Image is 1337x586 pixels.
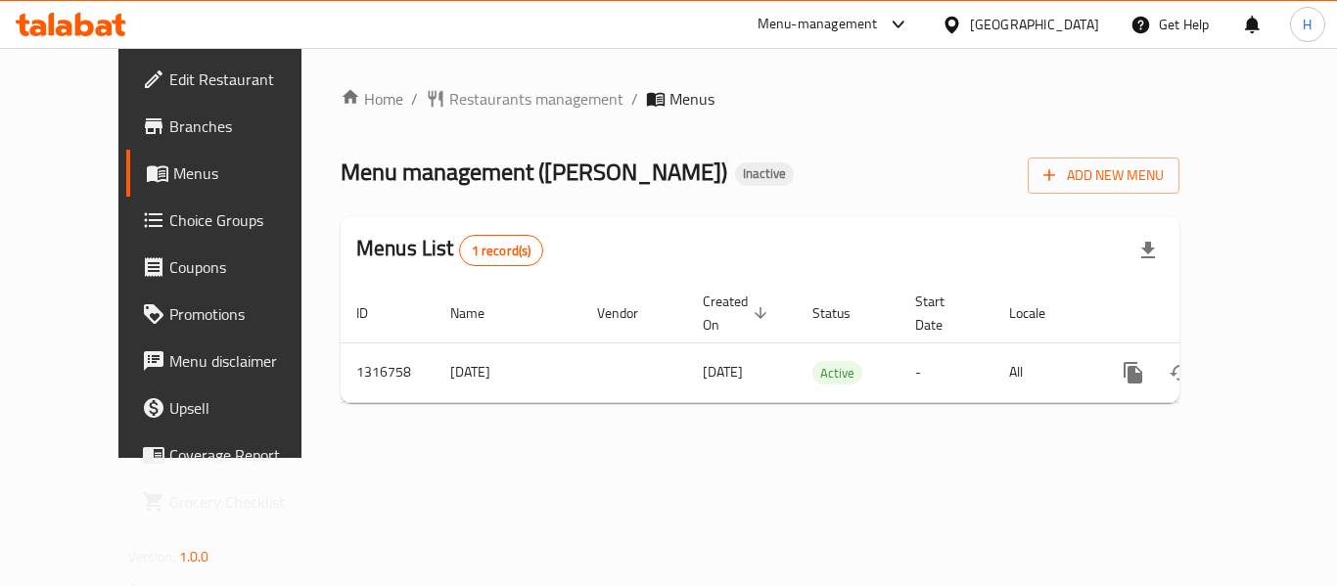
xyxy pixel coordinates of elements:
[341,150,727,194] span: Menu management ( [PERSON_NAME] )
[459,235,544,266] div: Total records count
[169,68,326,91] span: Edit Restaurant
[669,87,715,111] span: Menus
[1125,227,1172,274] div: Export file
[169,255,326,279] span: Coupons
[341,87,1179,111] nav: breadcrumb
[1094,284,1314,343] th: Actions
[126,244,342,291] a: Coupons
[631,87,638,111] li: /
[915,290,970,337] span: Start Date
[126,431,342,478] a: Coverage Report
[735,162,794,186] div: Inactive
[169,396,326,420] span: Upsell
[126,384,342,431] a: Upsell
[970,14,1099,35] div: [GEOGRAPHIC_DATA]
[899,342,993,402] td: -
[1043,163,1164,188] span: Add New Menu
[758,13,878,36] div: Menu-management
[435,342,581,402] td: [DATE]
[169,443,326,467] span: Coverage Report
[1303,14,1312,35] span: H
[169,302,326,326] span: Promotions
[812,362,862,384] span: Active
[126,478,342,525] a: Grocery Checklist
[426,87,623,111] a: Restaurants management
[341,87,403,111] a: Home
[356,234,543,266] h2: Menus List
[1110,349,1157,396] button: more
[169,349,326,373] span: Menu disclaimer
[169,490,326,514] span: Grocery Checklist
[128,544,176,569] span: Version:
[1157,349,1204,396] button: Change Status
[812,361,862,384] div: Active
[1028,158,1179,194] button: Add New Menu
[126,150,342,197] a: Menus
[341,284,1314,403] table: enhanced table
[173,161,326,185] span: Menus
[449,87,623,111] span: Restaurants management
[597,301,664,325] span: Vendor
[169,208,326,232] span: Choice Groups
[460,242,543,260] span: 1 record(s)
[126,338,342,384] a: Menu disclaimer
[703,290,773,337] span: Created On
[993,342,1094,402] td: All
[450,301,510,325] span: Name
[179,544,209,569] span: 1.0.0
[126,56,342,103] a: Edit Restaurant
[735,165,794,182] span: Inactive
[169,114,326,138] span: Branches
[341,342,435,402] td: 1316758
[356,301,393,325] span: ID
[703,359,743,384] span: [DATE]
[411,87,418,111] li: /
[1009,301,1071,325] span: Locale
[812,301,876,325] span: Status
[126,291,342,338] a: Promotions
[126,197,342,244] a: Choice Groups
[126,103,342,150] a: Branches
